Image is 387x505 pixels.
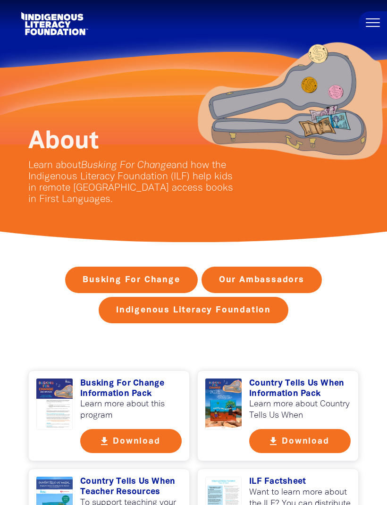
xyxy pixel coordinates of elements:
a: Indigenous Literacy Foundation [99,297,288,323]
h3: Busking For Change Information Pack [80,379,182,399]
p: Learn about and how the Indigenous Literacy Foundation (ILF) help kids in remote [GEOGRAPHIC_DATA... [28,160,239,205]
span: About [28,130,99,153]
button: get_app Download [249,429,351,453]
em: Busking For Change [81,161,171,170]
i: get_app [99,436,110,447]
h3: ILF Factsheet [249,477,351,487]
h3: Country Tells Us When Information Pack [249,379,351,399]
a: Our Ambassadors [202,267,322,293]
a: Busking For Change [65,267,197,293]
h3: Country Tells Us When Teacher Resources [80,477,182,497]
button: get_app Download [80,429,182,453]
i: get_app [268,436,279,447]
